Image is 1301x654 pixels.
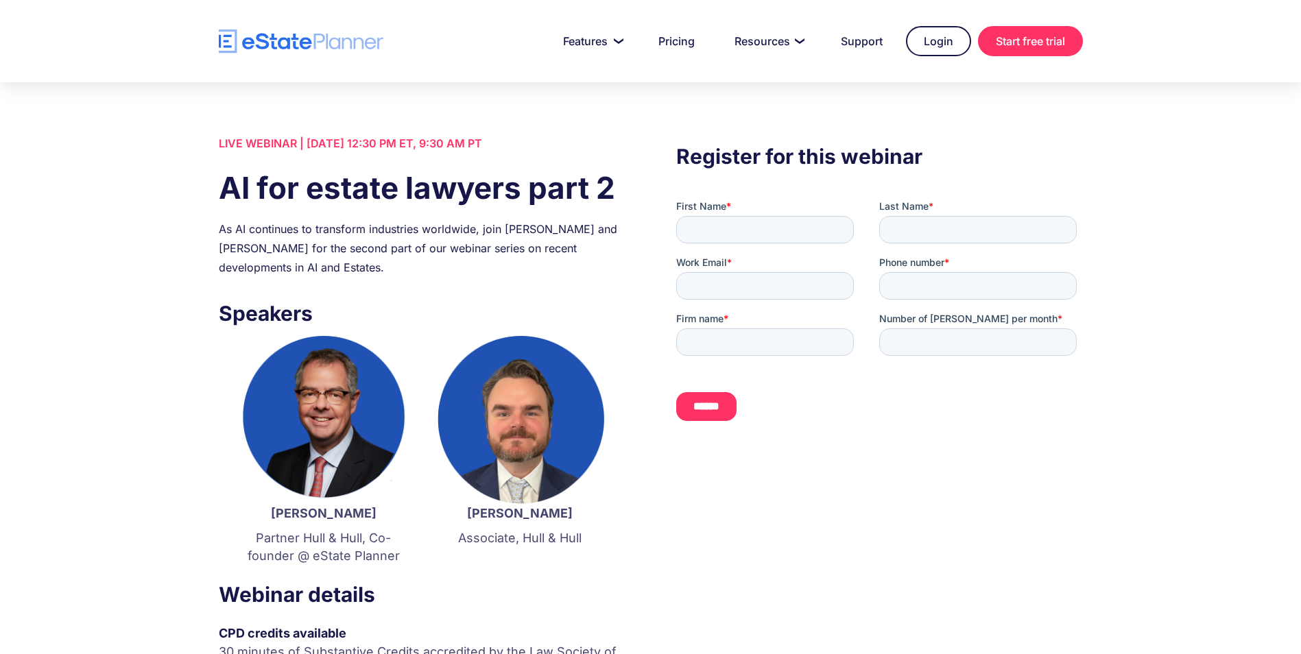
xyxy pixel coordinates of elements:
h1: AI for estate lawyers part 2 [219,167,625,209]
p: Partner Hull & Hull, Co-founder @ eState Planner [239,529,408,565]
div: LIVE WEBINAR | [DATE] 12:30 PM ET, 9:30 AM PT [219,134,625,153]
iframe: Form 0 [676,199,1082,433]
div: As AI continues to transform industries worldwide, join [PERSON_NAME] and [PERSON_NAME] for the s... [219,219,625,277]
p: Associate, Hull & Hull [435,529,604,547]
a: home [219,29,383,53]
a: Pricing [642,27,711,55]
h3: Webinar details [219,579,625,610]
strong: CPD credits available [219,626,346,640]
strong: [PERSON_NAME] [467,506,573,520]
h3: Speakers [219,298,625,329]
strong: [PERSON_NAME] [271,506,377,520]
a: Support [824,27,899,55]
a: Features [547,27,635,55]
h3: Register for this webinar [676,141,1082,172]
a: Resources [718,27,817,55]
a: Start free trial [978,26,1083,56]
a: Login [906,26,971,56]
